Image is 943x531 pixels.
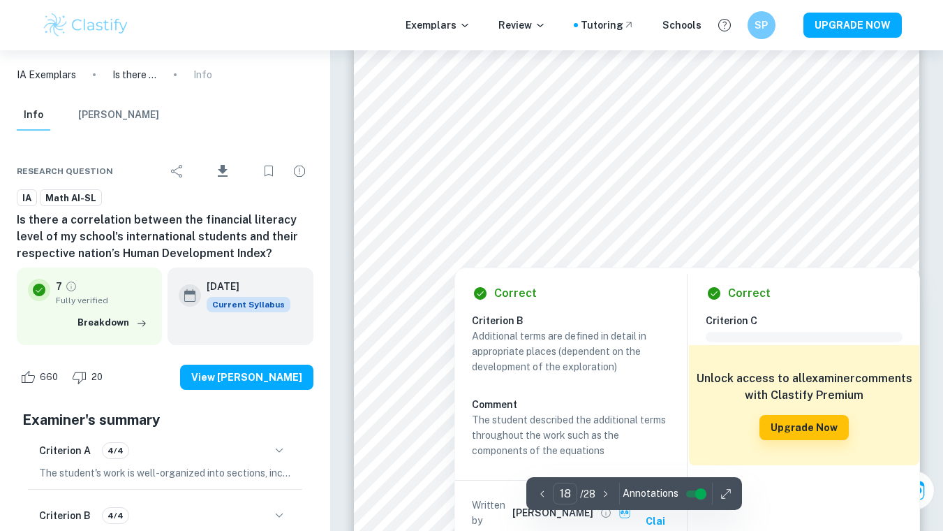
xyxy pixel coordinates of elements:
button: UPGRADE NOW [803,13,902,38]
button: Info [17,100,50,131]
span: 660 [32,370,66,384]
h6: Criterion B [39,508,91,523]
div: Like [17,366,66,388]
a: Grade fully verified [65,280,77,293]
h6: Criterion A [39,443,91,458]
h6: SP [753,17,769,33]
p: Exemplars [406,17,470,33]
span: Fully verified [56,294,151,307]
img: clai.svg [618,506,632,519]
div: Download [194,153,252,189]
h6: Criterion C [706,313,914,328]
p: Is there a correlation between the financial literacy level of my school's international students... [112,67,157,82]
a: IA [17,189,37,207]
a: IA Exemplars [17,67,76,82]
p: Review [498,17,546,33]
div: Dislike [68,366,110,388]
p: Additional terms are defined in detail in appropriate places (dependent on the development of the... [472,328,669,374]
h6: [PERSON_NAME] [512,505,593,521]
a: Schools [662,17,701,33]
button: View full profile [596,503,616,523]
h5: Examiner's summary [22,409,308,430]
button: View [PERSON_NAME] [180,365,313,390]
p: The student described the additional terms throughout the work such as the components of the equa... [472,412,669,458]
h6: [DATE] [207,279,279,294]
div: Report issue [285,157,313,185]
p: Written by [472,497,510,528]
p: The student's work is well-organized into sections, including a clear introduction, subdivided bo... [39,465,291,481]
p: / 28 [580,486,595,502]
span: Research question [17,165,113,177]
span: IA [17,191,36,205]
p: 7 [56,279,62,294]
div: Share [163,157,191,185]
h6: Correct [728,285,771,302]
p: Info [193,67,212,82]
button: Help and Feedback [713,13,736,37]
span: Annotations [623,486,678,501]
div: This exemplar is based on the current syllabus. Feel free to refer to it for inspiration/ideas wh... [207,297,290,312]
span: 4/4 [103,509,128,522]
h6: Comment [472,397,669,412]
a: Math AI-SL [40,189,102,207]
span: Math AI-SL [40,191,101,205]
button: Upgrade Now [759,415,849,440]
h6: Criterion B [472,313,680,328]
button: Breakdown [74,312,151,333]
h6: Correct [494,285,537,302]
span: 4/4 [103,444,128,457]
span: Current Syllabus [207,297,290,312]
h6: Is there a correlation between the financial literacy level of my school's international students... [17,212,313,262]
div: Bookmark [255,157,283,185]
h6: Unlock access to all examiner comments with Clastify Premium [696,370,912,404]
button: [PERSON_NAME] [78,100,159,131]
img: Clastify logo [42,11,131,39]
span: 20 [84,370,110,384]
button: SP [748,11,775,39]
a: Tutoring [581,17,634,33]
